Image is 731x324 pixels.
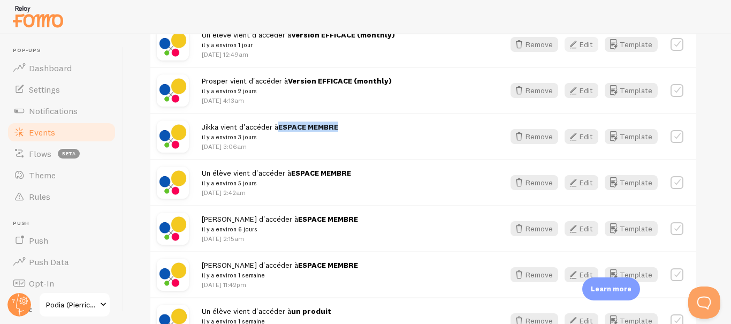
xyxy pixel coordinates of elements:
[202,234,358,243] p: [DATE] 2:15am
[565,175,605,190] a: Edit
[6,164,117,186] a: Theme
[288,76,392,86] strong: Version EFFICACE (monthly)
[29,235,48,246] span: Push
[565,267,598,282] button: Edit
[511,175,558,190] button: Remove
[565,221,605,236] a: Edit
[591,284,631,294] p: Learn more
[605,221,658,236] button: Template
[29,257,69,267] span: Push Data
[565,175,598,190] button: Edit
[29,84,60,95] span: Settings
[13,220,117,227] span: Push
[29,127,55,138] span: Events
[565,129,605,144] a: Edit
[11,3,65,30] img: fomo-relay-logo-orange.svg
[291,30,395,40] strong: Version EFFICACE (monthly)
[511,83,558,98] button: Remove
[291,168,351,178] strong: ESPACE MEMBRE
[605,267,658,282] button: Template
[202,50,395,59] p: [DATE] 12:49am
[565,37,598,52] button: Edit
[582,277,640,300] div: Learn more
[202,76,392,96] span: Prosper vient d'accéder à
[29,148,51,159] span: Flows
[605,175,658,190] button: Template
[29,191,50,202] span: Rules
[6,273,117,294] a: Opt-In
[39,292,111,318] a: Podia (Pierrickyah)
[511,221,558,236] button: Remove
[605,37,658,52] button: Template
[202,188,351,197] p: [DATE] 2:42am
[511,129,558,144] button: Remove
[202,132,338,142] small: il y a environ 3 jours
[202,260,358,280] span: [PERSON_NAME] d'accéder à
[511,37,558,52] button: Remove
[157,28,189,61] img: QuDIIeHrSEK8jAC4q10L
[6,122,117,143] a: Events
[13,47,117,54] span: Pop-ups
[202,214,358,234] span: [PERSON_NAME] d'accéder à
[157,120,189,153] img: QuDIIeHrSEK8jAC4q10L
[29,63,72,73] span: Dashboard
[202,224,358,234] small: il y a environ 6 jours
[565,129,598,144] button: Edit
[605,129,658,144] button: Template
[6,251,117,273] a: Push Data
[29,278,54,289] span: Opt-In
[157,259,189,291] img: QuDIIeHrSEK8jAC4q10L
[565,221,598,236] button: Edit
[202,30,395,50] span: Un élève vient d'accéder à
[202,270,358,280] small: il y a environ 1 semaine
[6,100,117,122] a: Notifications
[298,214,358,224] strong: ESPACE MEMBRE
[202,280,358,289] p: [DATE] 11:42pm
[6,186,117,207] a: Rules
[157,213,189,245] img: QuDIIeHrSEK8jAC4q10L
[29,106,78,116] span: Notifications
[565,83,598,98] button: Edit
[565,37,605,52] a: Edit
[688,287,720,319] iframe: Help Scout Beacon - Open
[202,86,392,96] small: il y a environ 2 jours
[157,167,189,199] img: QuDIIeHrSEK8jAC4q10L
[58,149,80,159] span: beta
[565,83,605,98] a: Edit
[6,143,117,164] a: Flows beta
[202,178,351,188] small: il y a environ 5 jours
[202,96,392,105] p: [DATE] 4:13am
[6,57,117,79] a: Dashboard
[202,40,395,50] small: il y a environ 1 jour
[202,142,338,151] p: [DATE] 3:06am
[6,79,117,100] a: Settings
[29,170,56,180] span: Theme
[605,83,658,98] button: Template
[278,122,338,132] strong: ESPACE MEMBRE
[511,267,558,282] button: Remove
[46,298,97,311] span: Podia (Pierrickyah)
[202,168,351,188] span: Un élève vient d'accéder à
[565,267,605,282] a: Edit
[291,306,331,316] strong: un produit
[202,122,338,142] span: Jikka vient d'accéder à
[157,74,189,107] img: QuDIIeHrSEK8jAC4q10L
[298,260,358,270] strong: ESPACE MEMBRE
[6,230,117,251] a: Push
